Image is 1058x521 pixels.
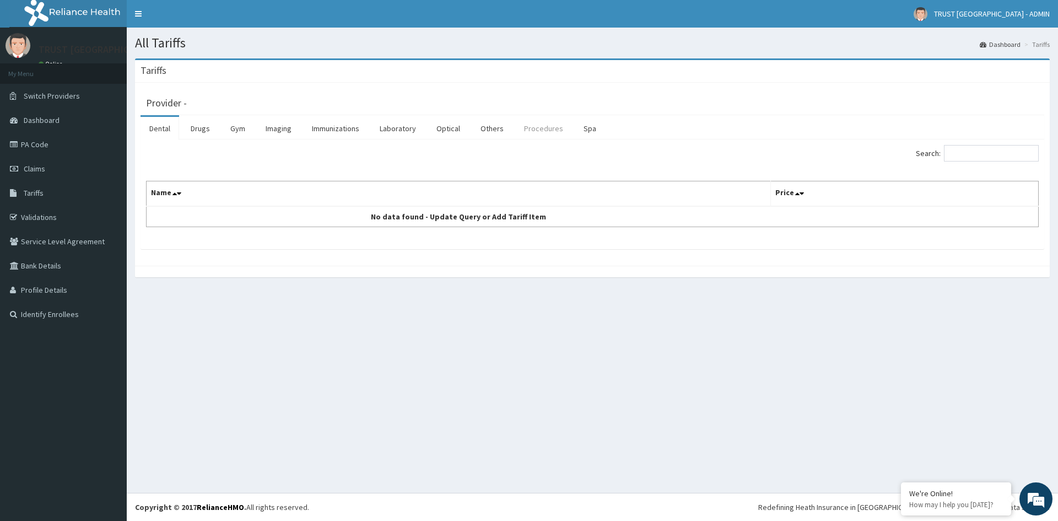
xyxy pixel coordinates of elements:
a: Laboratory [371,117,425,140]
span: Tariffs [24,188,44,198]
a: Others [472,117,512,140]
span: Dashboard [24,115,60,125]
footer: All rights reserved. [127,493,1058,521]
a: Dental [141,117,179,140]
strong: Copyright © 2017 . [135,502,246,512]
a: Optical [428,117,469,140]
div: We're Online! [909,488,1003,498]
h3: Tariffs [141,66,166,76]
a: Immunizations [303,117,368,140]
th: Price [771,181,1039,207]
a: Gym [222,117,254,140]
li: Tariffs [1022,40,1050,49]
a: Dashboard [980,40,1021,49]
a: Spa [575,117,605,140]
span: TRUST [GEOGRAPHIC_DATA] - ADMIN [934,9,1050,19]
img: User Image [914,7,927,21]
h1: All Tariffs [135,36,1050,50]
h3: Provider - [146,98,187,108]
td: No data found - Update Query or Add Tariff Item [147,206,771,227]
a: Imaging [257,117,300,140]
span: Switch Providers [24,91,80,101]
a: RelianceHMO [197,502,244,512]
a: Drugs [182,117,219,140]
p: How may I help you today? [909,500,1003,509]
p: TRUST [GEOGRAPHIC_DATA] - ADMIN [39,45,196,55]
div: Redefining Heath Insurance in [GEOGRAPHIC_DATA] using Telemedicine and Data Science! [758,502,1050,513]
input: Search: [944,145,1039,162]
img: User Image [6,33,30,58]
a: Procedures [515,117,572,140]
th: Name [147,181,771,207]
span: Claims [24,164,45,174]
a: Online [39,60,65,68]
label: Search: [916,145,1039,162]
